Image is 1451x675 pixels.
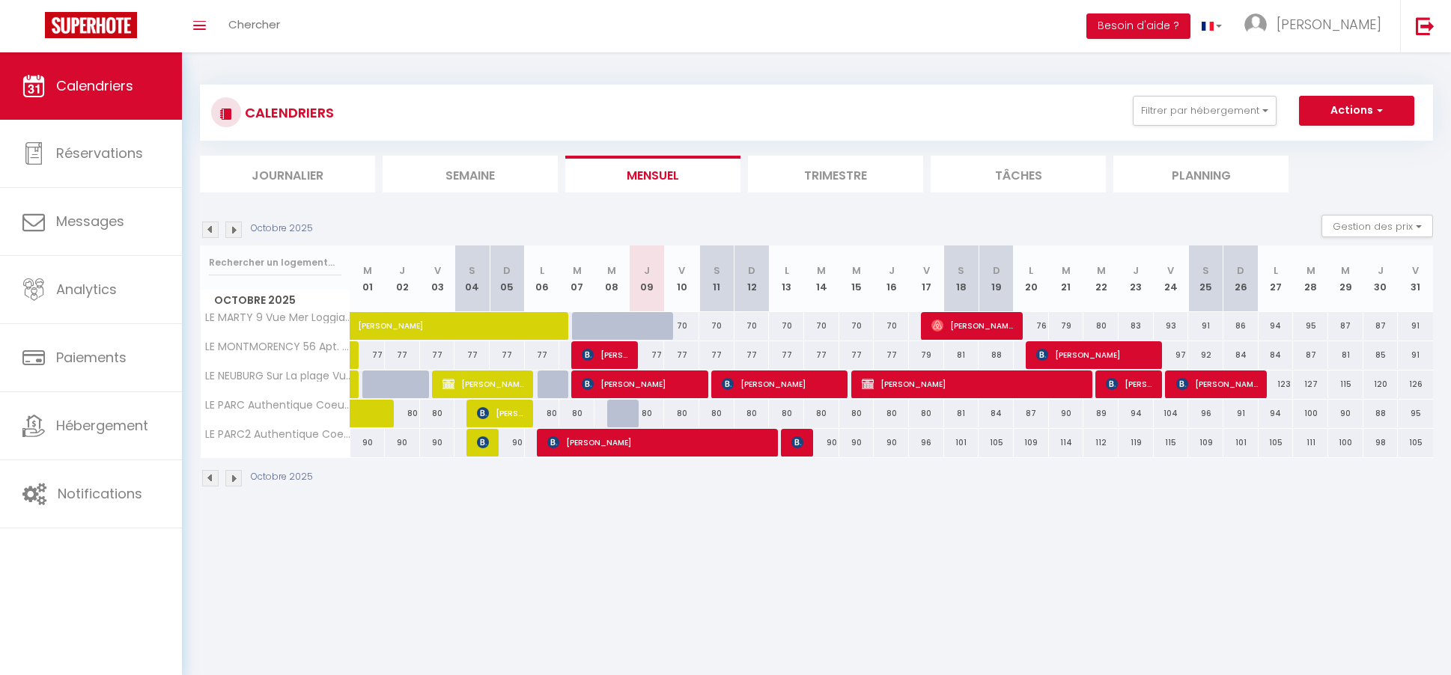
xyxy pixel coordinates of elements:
[399,263,405,278] abbr: J
[664,245,699,312] th: 10
[699,341,734,369] div: 77
[1154,341,1189,369] div: 97
[203,312,353,323] span: LE MARTY 9 Vue Mer Loggia Climatisé Piscine Centre
[525,400,560,427] div: 80
[1188,429,1223,456] div: 109
[1398,400,1433,427] div: 95
[678,263,685,278] abbr: V
[358,304,565,332] span: [PERSON_NAME]
[573,263,582,278] abbr: M
[56,212,124,230] span: Messages
[699,400,734,427] div: 80
[469,263,475,278] abbr: S
[1188,400,1223,427] div: 96
[1293,429,1328,456] div: 111
[1293,341,1328,369] div: 87
[582,370,699,398] span: [PERSON_NAME]
[1223,400,1259,427] div: 91
[203,400,353,411] span: LE PARC Authentique Coeur de [GEOGRAPHIC_DATA]
[1363,429,1399,456] div: 98
[931,311,1014,340] span: [PERSON_NAME]
[1363,341,1399,369] div: 85
[1188,245,1223,312] th: 25
[607,263,616,278] abbr: M
[722,370,839,398] span: [PERSON_NAME]
[454,245,490,312] th: 04
[1398,341,1433,369] div: 91
[1097,263,1106,278] abbr: M
[385,429,420,456] div: 90
[817,263,826,278] abbr: M
[1083,245,1119,312] th: 22
[874,429,909,456] div: 90
[454,341,490,369] div: 77
[1049,312,1084,340] div: 79
[1398,312,1433,340] div: 91
[251,470,313,484] p: Octobre 2025
[1259,245,1294,312] th: 27
[839,245,874,312] th: 15
[420,400,455,427] div: 80
[699,245,734,312] th: 11
[420,245,455,312] th: 03
[525,341,560,369] div: 77
[1293,312,1328,340] div: 95
[540,263,544,278] abbr: L
[565,156,740,192] li: Mensuel
[350,341,386,369] div: 77
[804,400,839,427] div: 80
[1244,13,1267,36] img: ...
[56,348,127,367] span: Paiements
[909,400,944,427] div: 80
[644,263,650,278] abbr: J
[1293,400,1328,427] div: 100
[547,428,770,456] span: [PERSON_NAME]
[251,222,313,236] p: Octobre 2025
[734,400,770,427] div: 80
[1119,245,1154,312] th: 23
[1398,429,1433,456] div: 105
[1237,263,1244,278] abbr: D
[979,245,1014,312] th: 19
[1223,312,1259,340] div: 86
[874,341,909,369] div: 77
[1154,429,1189,456] div: 115
[1321,215,1433,237] button: Gestion des prix
[490,245,525,312] th: 05
[1119,400,1154,427] div: 94
[630,341,665,369] div: 77
[909,341,944,369] div: 79
[944,400,979,427] div: 81
[1049,429,1084,456] div: 114
[1029,263,1033,278] abbr: L
[839,312,874,340] div: 70
[1119,312,1154,340] div: 83
[769,341,804,369] div: 77
[1259,312,1294,340] div: 94
[477,428,489,456] span: [PERSON_NAME]
[1223,429,1259,456] div: 101
[1259,429,1294,456] div: 105
[874,400,909,427] div: 80
[1049,400,1084,427] div: 90
[1259,341,1294,369] div: 84
[559,245,594,312] th: 07
[1086,13,1190,39] button: Besoin d'aide ?
[804,429,839,456] div: 90
[1363,370,1399,398] div: 120
[1083,400,1119,427] div: 89
[58,484,142,503] span: Notifications
[748,263,755,278] abbr: D
[383,156,558,192] li: Semaine
[1398,245,1433,312] th: 31
[944,429,979,456] div: 101
[1049,245,1084,312] th: 21
[1363,400,1399,427] div: 88
[241,96,334,129] h3: CALENDRIERS
[852,263,861,278] abbr: M
[769,245,804,312] th: 13
[862,370,1085,398] span: [PERSON_NAME]
[748,156,923,192] li: Trimestre
[804,245,839,312] th: 14
[1106,370,1153,398] span: [PERSON_NAME]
